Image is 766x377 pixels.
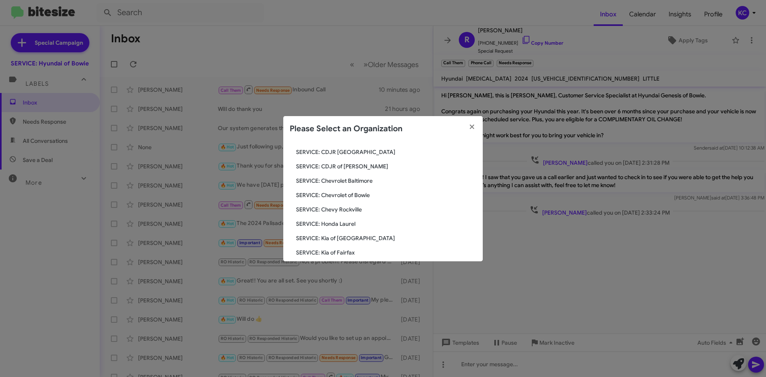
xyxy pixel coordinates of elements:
span: SERVICE: Kia of [GEOGRAPHIC_DATA] [296,234,476,242]
h2: Please Select an Organization [290,122,403,135]
span: SERVICE: Chevy Rockville [296,205,476,213]
span: SERVICE: CDJR of [PERSON_NAME] [296,162,476,170]
span: SERVICE: Chevrolet of Bowie [296,191,476,199]
span: SERVICE: Honda Laurel [296,220,476,228]
span: SERVICE: CDJR [GEOGRAPHIC_DATA] [296,148,476,156]
span: SERVICE: Kia of Fairfax [296,249,476,257]
span: SERVICE: Chevrolet Baltimore [296,177,476,185]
